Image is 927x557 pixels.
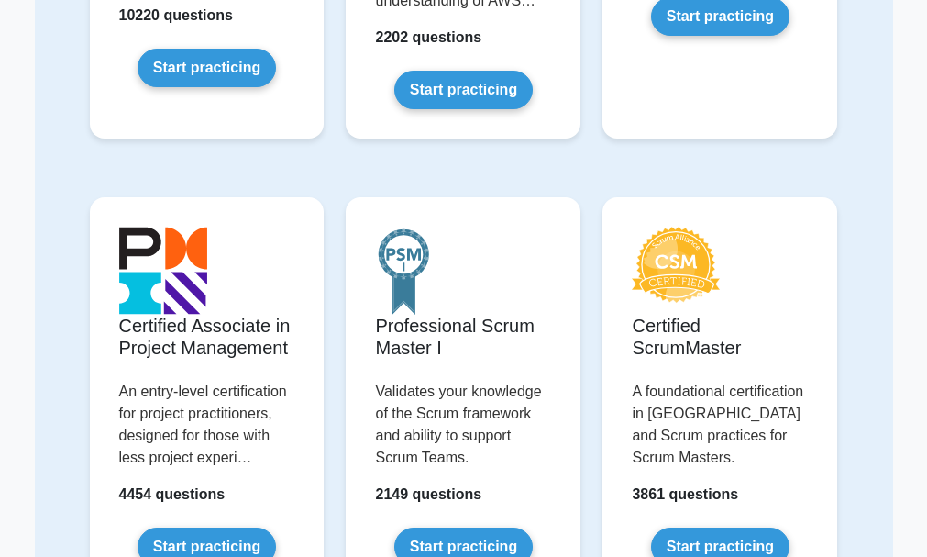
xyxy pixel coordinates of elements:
[394,71,533,109] a: Start practicing
[138,49,276,87] a: Start practicing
